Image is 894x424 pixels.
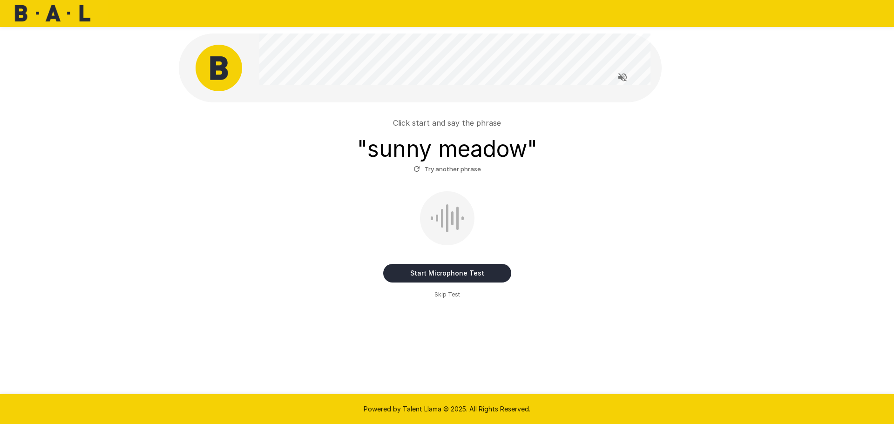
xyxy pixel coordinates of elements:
h3: " sunny meadow " [357,136,537,162]
button: Try another phrase [411,162,483,176]
span: Skip Test [434,290,460,299]
p: Powered by Talent Llama © 2025. All Rights Reserved. [11,404,883,414]
p: Click start and say the phrase [393,117,501,128]
button: Read questions aloud [613,68,632,87]
img: bal_avatar.png [196,45,242,91]
button: Start Microphone Test [383,264,511,283]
